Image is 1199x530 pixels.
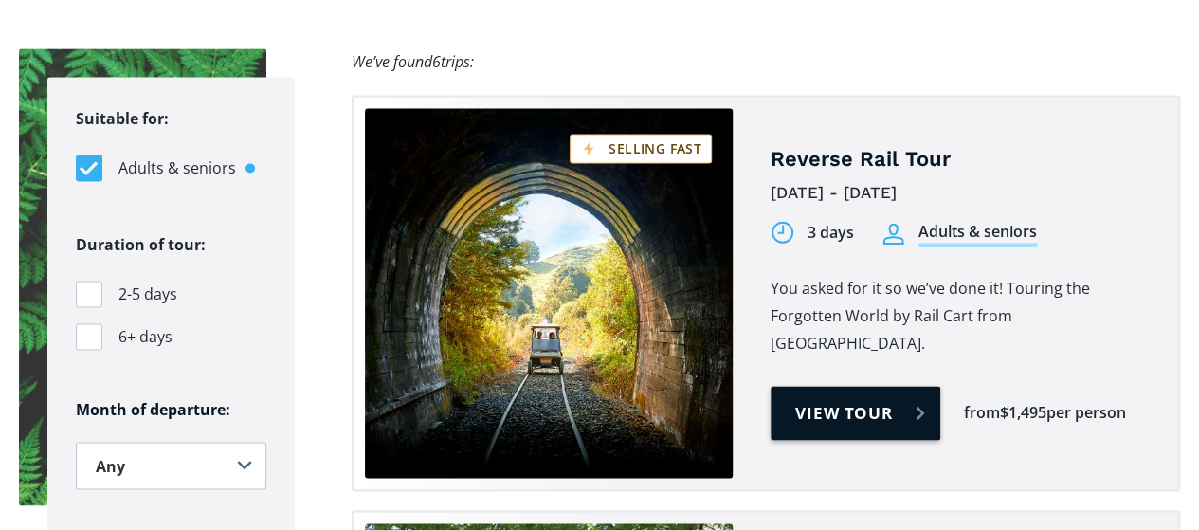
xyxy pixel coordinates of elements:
[118,155,236,181] span: Adults & seniors
[76,400,266,420] h6: Month of departure:
[771,146,1150,174] h4: Reverse Rail Tour
[771,275,1150,357] p: You asked for it so we’ve done it! Touring the Forgotten World by Rail Cart from [GEOGRAPHIC_DATA].
[76,231,206,259] legend: Duration of tour:
[820,222,854,244] div: days
[1000,402,1046,424] div: $1,495
[118,282,177,307] span: 2-5 days
[118,324,173,350] span: 6+ days
[771,178,1150,208] div: [DATE] - [DATE]
[964,402,1000,424] div: from
[76,105,169,133] legend: Suitable for:
[432,51,441,72] span: 6
[771,386,940,440] a: View tour
[352,48,474,76] div: We’ve found trips:
[1046,402,1126,424] div: per person
[808,222,816,244] div: 3
[918,221,1037,247] div: Adults & seniors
